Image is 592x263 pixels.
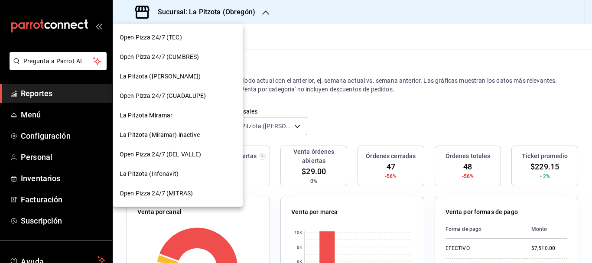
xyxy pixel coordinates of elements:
span: Open Pizza 24/7 (CUMBRES) [120,52,199,62]
span: La Pitzota Miramar [120,111,172,120]
div: Open Pizza 24/7 (DEL VALLE) [113,145,243,164]
div: La Pitzota ([PERSON_NAME]) [113,67,243,86]
div: La Pitzota (Infonavit) [113,164,243,184]
span: La Pitzota (Miramar) inactive [120,130,200,140]
span: Open Pizza 24/7 (TEC) [120,33,182,42]
span: La Pitzota (Infonavit) [120,169,179,179]
span: Open Pizza 24/7 (GUADALUPE) [120,91,206,101]
div: La Pitzota (Miramar) inactive [113,125,243,145]
span: Open Pizza 24/7 (DEL VALLE) [120,150,202,159]
div: Open Pizza 24/7 (GUADALUPE) [113,86,243,106]
div: Open Pizza 24/7 (CUMBRES) [113,47,243,67]
span: Open Pizza 24/7 (MITRAS) [120,189,193,198]
span: La Pitzota ([PERSON_NAME]) [120,72,201,81]
div: La Pitzota Miramar [113,106,243,125]
div: Open Pizza 24/7 (MITRAS) [113,184,243,203]
div: Open Pizza 24/7 (TEC) [113,28,243,47]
